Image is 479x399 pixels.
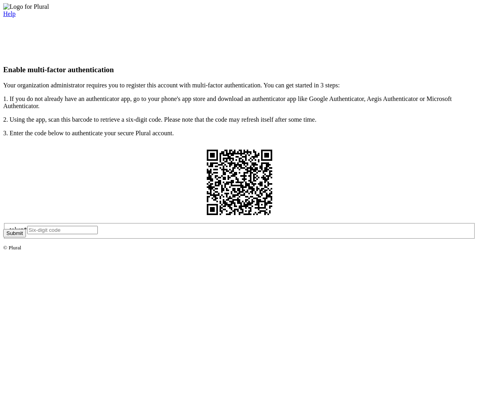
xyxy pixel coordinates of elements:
p: Your organization administrator requires you to register this account with multi-factor authentic... [3,82,476,89]
button: Submit [3,229,26,237]
input: Six-digit code [27,226,98,234]
h3: Enable multi-factor authentication [3,65,476,74]
a: Help [3,10,16,17]
label: token [10,226,27,233]
p: 3. Enter the code below to authenticate your secure Plural account. [3,130,476,137]
p: 2. Using the app, scan this barcode to retrieve a six-digit code. Please note that the code may r... [3,116,476,123]
small: © Plural [3,245,21,251]
p: 1. If you do not already have an authenticator app, go to your phone's app store and download an ... [3,95,476,110]
img: QR Code [200,143,279,221]
img: Logo for Plural [3,3,49,10]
